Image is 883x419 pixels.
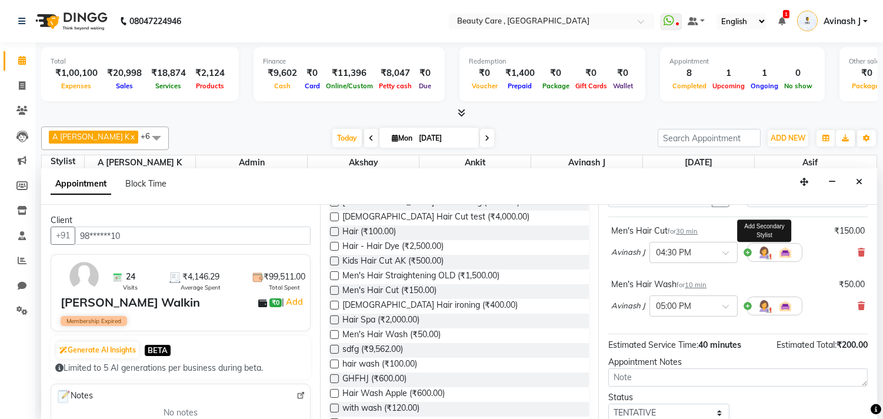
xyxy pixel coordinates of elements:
div: Add Secondary Stylist [738,220,792,242]
span: Hair - Hair Dye (₹2,500.00) [342,240,444,255]
div: ₹0 [415,66,435,80]
span: Wallet [610,82,636,90]
div: 1 [748,66,781,80]
span: ₹0 [269,298,282,308]
span: Online/Custom [323,82,376,90]
span: Estimated Service Time: [608,340,698,350]
div: ₹0 [539,66,572,80]
span: +6 [141,131,159,141]
span: ₹4,146.29 [182,271,219,283]
span: Men's Hair Straightening OLD (₹1,500.00) [342,270,499,284]
span: Today [332,129,362,147]
span: Ankit [419,155,531,170]
span: Package [539,82,572,90]
div: Client [51,214,311,227]
button: Generate AI Insights [56,342,139,358]
span: hair wash (₹100.00) [342,358,417,373]
span: [DATE] [643,155,754,170]
input: 2025-09-01 [415,129,474,147]
span: Upcoming [709,82,748,90]
img: Hairdresser.png [757,299,771,313]
button: +91 [51,227,75,245]
span: Average Spent [181,283,221,292]
div: Finance [263,56,435,66]
span: 40 minutes [698,340,741,350]
span: Voucher [469,82,501,90]
div: ₹20,998 [102,66,146,80]
span: ADD NEW [771,134,805,142]
span: Admin [196,155,307,170]
img: logo [30,5,111,38]
span: ₹200.00 [837,340,868,350]
img: avatar [67,260,101,294]
span: No notes [164,407,198,419]
input: Search by Name/Mobile/Email/Code [75,227,311,245]
div: Status [608,391,729,404]
img: Interior.png [778,299,792,313]
img: Hairdresser.png [757,245,771,260]
span: Men's Hair Wash (₹50.00) [342,328,441,343]
div: 1 [709,66,748,80]
span: Visits [123,283,138,292]
div: Appointment Notes [608,356,868,368]
div: [PERSON_NAME] Walkin [61,294,200,311]
span: with wash (₹120.00) [342,402,419,417]
div: Men's Hair Wash [611,278,707,291]
span: Kids Hair Cut AK (₹500.00) [342,255,444,270]
span: Completed [669,82,709,90]
span: 30 min [676,227,698,235]
span: Membership Expired [61,316,127,326]
img: Avinash J [797,11,818,31]
button: Close [851,173,868,191]
img: Interior.png [778,245,792,260]
div: ₹0 [302,66,323,80]
span: BETA [145,345,171,356]
span: Cash [271,82,294,90]
span: GHFHJ (₹600.00) [342,373,406,387]
span: Sales [113,82,136,90]
div: ₹0 [610,66,636,80]
span: 24 [126,271,135,283]
span: Expenses [59,82,95,90]
span: Avinash J [531,155,642,170]
button: ADD NEW [768,130,808,147]
span: Due [416,82,434,90]
span: Card [302,82,323,90]
span: [DEMOGRAPHIC_DATA] Hair ironing (₹400.00) [342,299,518,314]
div: Redemption [469,56,636,66]
div: Limited to 5 AI generations per business during beta. [55,362,306,374]
small: for [677,281,707,289]
span: Avinash J [611,300,645,312]
span: 1 [783,10,789,18]
span: Appointment [51,174,111,195]
a: 1 [778,16,785,26]
span: Block Time [125,178,166,189]
span: Ongoing [748,82,781,90]
a: Add [284,295,305,309]
span: Men's Hair Cut (₹150.00) [342,284,436,299]
span: Prepaid [505,82,535,90]
span: | [282,295,305,309]
b: 08047224946 [129,5,181,38]
div: Total [51,56,229,66]
span: Estimated Total: [777,340,837,350]
span: Services [153,82,185,90]
div: ₹0 [469,66,501,80]
div: ₹11,396 [323,66,376,80]
span: ₹99,511.00 [264,271,305,283]
div: ₹9,602 [263,66,302,80]
span: Total Spent [269,283,300,292]
span: Hair Wash Apple (₹600.00) [342,387,445,402]
span: Akshay [308,155,419,170]
input: Search Appointment [658,129,761,147]
div: Men's Hair Cut [611,225,698,237]
span: Notes [56,389,93,404]
span: 10 min [685,281,707,289]
small: for [668,227,698,235]
span: asif [755,155,866,170]
span: Products [193,82,227,90]
span: Hair (₹100.00) [342,225,396,240]
span: No show [781,82,815,90]
div: ₹0 [572,66,610,80]
div: ₹1,400 [501,66,539,80]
